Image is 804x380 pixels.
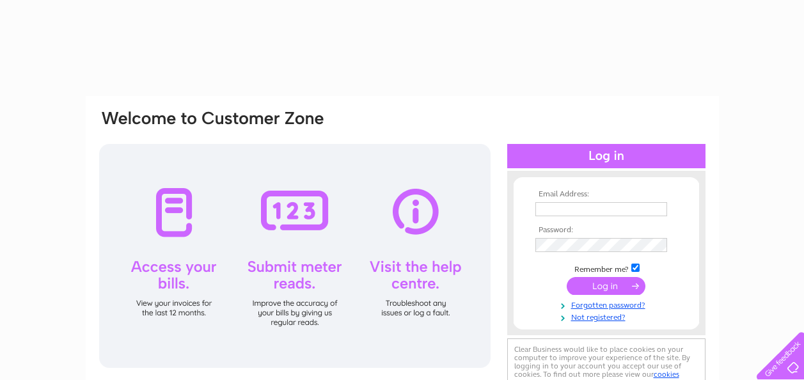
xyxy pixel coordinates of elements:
[532,190,681,199] th: Email Address:
[532,226,681,235] th: Password:
[567,277,645,295] input: Submit
[535,310,681,322] a: Not registered?
[535,298,681,310] a: Forgotten password?
[532,262,681,274] td: Remember me?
